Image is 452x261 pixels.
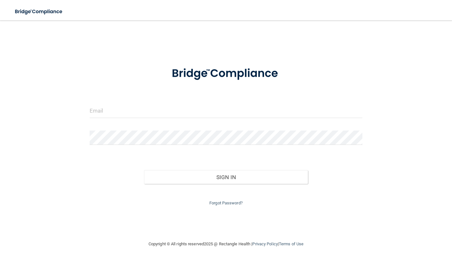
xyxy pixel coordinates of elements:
[209,201,243,205] a: Forgot Password?
[144,170,308,184] button: Sign In
[10,5,69,18] img: bridge_compliance_login_screen.278c3ca4.svg
[252,241,278,246] a: Privacy Policy
[90,104,363,118] input: Email
[109,234,343,254] div: Copyright © All rights reserved 2025 @ Rectangle Health | |
[279,241,303,246] a: Terms of Use
[160,59,292,88] img: bridge_compliance_login_screen.278c3ca4.svg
